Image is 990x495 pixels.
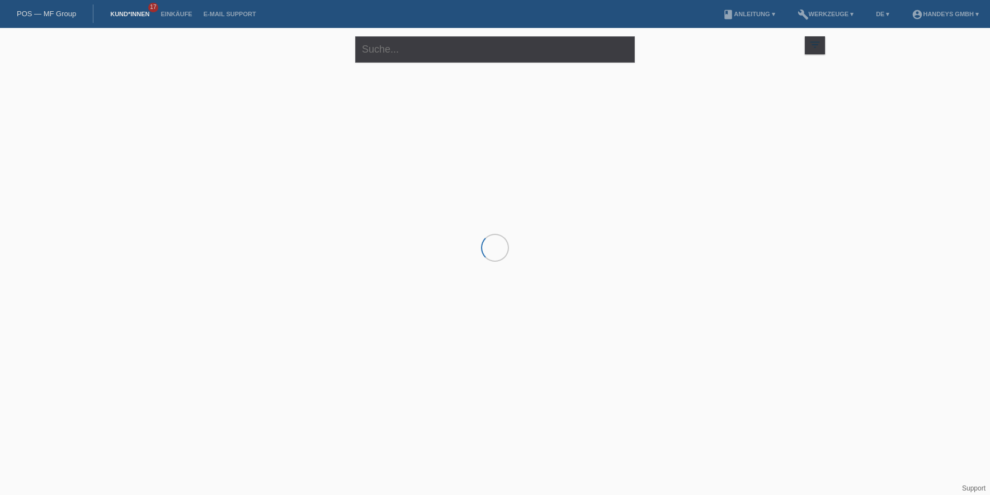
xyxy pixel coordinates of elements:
span: 17 [148,3,158,12]
a: E-Mail Support [198,11,262,17]
a: bookAnleitung ▾ [717,11,780,17]
a: DE ▾ [870,11,895,17]
i: book [723,9,734,20]
input: Suche... [355,36,635,63]
a: Kund*innen [105,11,155,17]
i: build [798,9,809,20]
a: POS — MF Group [17,10,76,18]
i: account_circle [912,9,923,20]
a: account_circleHandeys GmbH ▾ [906,11,984,17]
a: Einkäufe [155,11,197,17]
a: buildWerkzeuge ▾ [792,11,860,17]
i: filter_list [809,39,821,51]
a: Support [962,484,986,492]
